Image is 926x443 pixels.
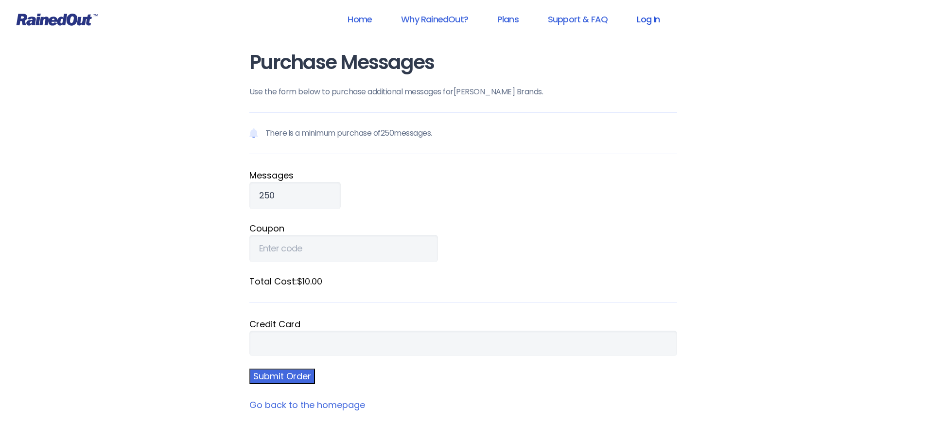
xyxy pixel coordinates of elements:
label: Message s [249,169,677,182]
label: Total Cost: $10.00 [249,275,677,288]
img: Notification icon [249,127,258,139]
input: Enter code [249,235,438,262]
h1: Purchase Messages [249,52,677,73]
input: Qty [249,182,341,209]
a: Support & FAQ [535,8,620,30]
a: Home [335,8,384,30]
div: Credit Card [249,318,677,331]
a: Log In [624,8,672,30]
input: Submit Order [249,369,315,384]
a: Plans [485,8,531,30]
label: Coupon [249,222,677,235]
p: There is a minimum purchase of 250 messages. [249,112,677,154]
p: Use the form below to purchase additional messages for [PERSON_NAME] Brands . [249,86,677,98]
a: Why RainedOut? [388,8,481,30]
a: Go back to the homepage [249,399,365,411]
iframe: Secure card payment input frame [259,338,667,349]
